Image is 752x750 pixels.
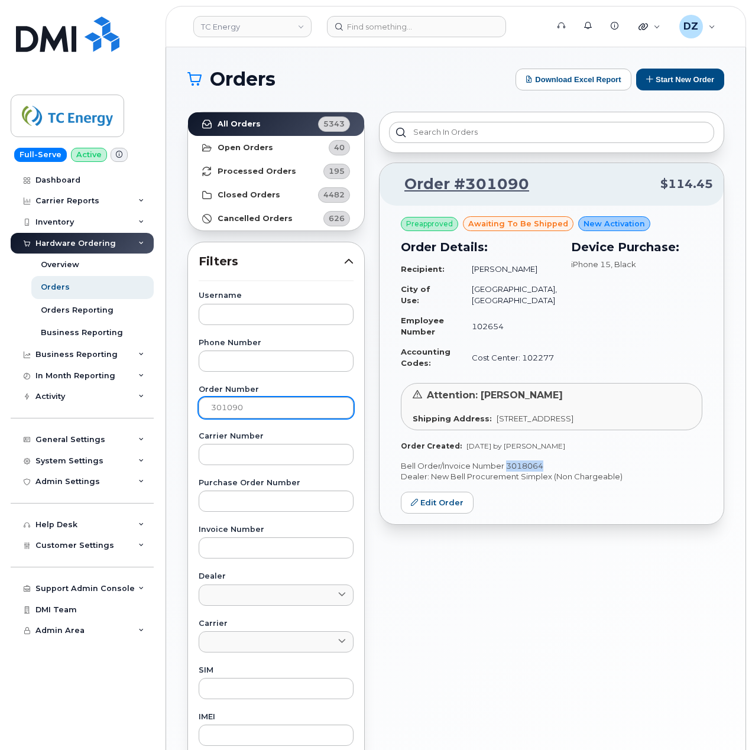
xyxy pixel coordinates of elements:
[461,342,557,373] td: Cost Center: 102277
[571,238,702,256] h3: Device Purchase:
[199,573,354,580] label: Dealer
[466,441,565,450] span: [DATE] by [PERSON_NAME]
[468,218,568,229] span: awaiting to be shipped
[323,189,345,200] span: 4482
[218,190,280,200] strong: Closed Orders
[199,339,354,347] label: Phone Number
[401,284,430,305] strong: City of Use:
[401,238,557,256] h3: Order Details:
[413,414,492,423] strong: Shipping Address:
[571,259,611,269] span: iPhone 15
[188,112,364,136] a: All Orders5343
[199,667,354,674] label: SIM
[390,174,529,195] a: Order #301090
[199,386,354,394] label: Order Number
[218,167,296,176] strong: Processed Orders
[401,316,444,336] strong: Employee Number
[199,526,354,534] label: Invoice Number
[461,259,557,280] td: [PERSON_NAME]
[334,142,345,153] span: 40
[461,310,557,342] td: 102654
[516,69,631,90] button: Download Excel Report
[401,460,702,472] p: Bell Order/Invoice Number 3018064
[636,69,724,90] button: Start New Order
[406,219,453,229] span: Preapproved
[199,713,354,721] label: IMEI
[218,214,293,223] strong: Cancelled Orders
[188,136,364,160] a: Open Orders40
[199,433,354,440] label: Carrier Number
[427,389,563,401] span: Attention: [PERSON_NAME]
[401,347,450,368] strong: Accounting Codes:
[389,122,714,143] input: Search in orders
[660,176,713,193] span: $114.45
[611,259,636,269] span: , Black
[218,119,261,129] strong: All Orders
[218,143,273,152] strong: Open Orders
[329,165,345,177] span: 195
[329,213,345,224] span: 626
[199,479,354,487] label: Purchase Order Number
[401,441,462,450] strong: Order Created:
[188,207,364,230] a: Cancelled Orders626
[584,218,645,229] span: New Activation
[188,183,364,207] a: Closed Orders4482
[401,492,474,514] a: Edit Order
[497,414,573,423] span: [STREET_ADDRESS]
[199,253,344,270] span: Filters
[188,160,364,183] a: Processed Orders195
[210,70,275,88] span: Orders
[701,699,743,741] iframe: Messenger Launcher
[401,264,445,274] strong: Recipient:
[199,620,354,628] label: Carrier
[461,279,557,310] td: [GEOGRAPHIC_DATA], [GEOGRAPHIC_DATA]
[323,118,345,129] span: 5343
[199,292,354,300] label: Username
[401,471,702,482] p: Dealer: New Bell Procurement Simplex (Non Chargeable)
